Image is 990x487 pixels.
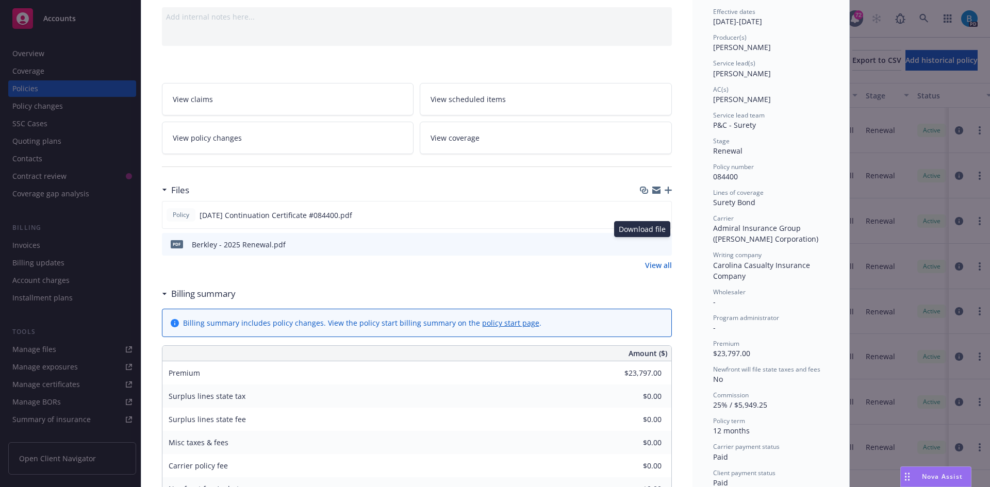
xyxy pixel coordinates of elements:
button: download file [642,239,650,250]
button: preview file [658,210,667,221]
button: preview file [658,239,668,250]
span: Carrier payment status [713,442,780,451]
span: Carrier policy fee [169,461,228,471]
span: Effective dates [713,7,755,16]
span: 084400 [713,172,738,181]
div: Berkley - 2025 Renewal.pdf [192,239,286,250]
span: Wholesaler [713,288,746,296]
span: Premium [713,339,739,348]
span: Policy term [713,416,745,425]
span: Service lead(s) [713,59,755,68]
h3: Files [171,183,189,197]
span: Producer(s) [713,33,747,42]
input: 0.00 [601,412,668,427]
span: Program administrator [713,313,779,322]
span: Client payment status [713,468,775,477]
input: 0.00 [601,435,668,450]
span: View policy changes [173,132,242,143]
span: - [713,323,716,332]
a: View claims [162,83,414,115]
a: View all [645,260,672,271]
span: [PERSON_NAME] [713,69,771,78]
span: Surplus lines state tax [169,391,245,401]
span: Surplus lines state fee [169,414,246,424]
button: download file [641,210,650,221]
span: Carrier [713,214,734,223]
span: No [713,374,723,384]
span: Writing company [713,250,762,259]
span: Premium [169,368,200,378]
span: Nova Assist [922,472,963,481]
span: Renewal [713,146,742,156]
a: policy start page [482,318,539,328]
span: P&C - Surety [713,120,756,130]
span: - [713,297,716,307]
h3: Billing summary [171,287,236,300]
div: Files [162,183,189,197]
a: View scheduled items [420,83,672,115]
span: View claims [173,94,213,105]
input: 0.00 [601,458,668,474]
span: Carolina Casualty Insurance Company [713,260,812,281]
span: 12 months [713,426,750,435]
span: Newfront will file state taxes and fees [713,365,820,374]
span: Misc taxes & fees [169,438,228,447]
span: Surety Bond [713,197,755,207]
span: [PERSON_NAME] [713,42,771,52]
input: 0.00 [601,389,668,404]
input: 0.00 [601,365,668,381]
a: View policy changes [162,122,414,154]
div: Billing summary includes policy changes. View the policy start billing summary on the . [183,317,541,328]
span: Admiral Insurance Group ([PERSON_NAME] Corporation) [713,223,818,244]
div: Drag to move [901,467,914,486]
span: Stage [713,137,730,145]
a: View coverage [420,122,672,154]
span: Policy number [713,162,754,171]
span: [PERSON_NAME] [713,94,771,104]
span: [DATE] Continuation Certificate #084400.pdf [200,210,352,221]
span: AC(s) [713,85,729,94]
span: 25% / $5,949.25 [713,400,767,410]
span: $23,797.00 [713,348,750,358]
span: pdf [171,240,183,248]
span: Commission [713,391,749,399]
div: Download file [614,221,670,237]
span: Paid [713,452,728,462]
div: [DATE] - [DATE] [713,7,829,27]
div: Billing summary [162,287,236,300]
span: Lines of coverage [713,188,764,197]
span: View coverage [431,132,480,143]
div: Add internal notes here... [166,11,668,22]
span: Amount ($) [629,348,667,359]
span: Policy [171,210,191,220]
span: Service lead team [713,111,765,120]
span: View scheduled items [431,94,506,105]
button: Nova Assist [900,466,971,487]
